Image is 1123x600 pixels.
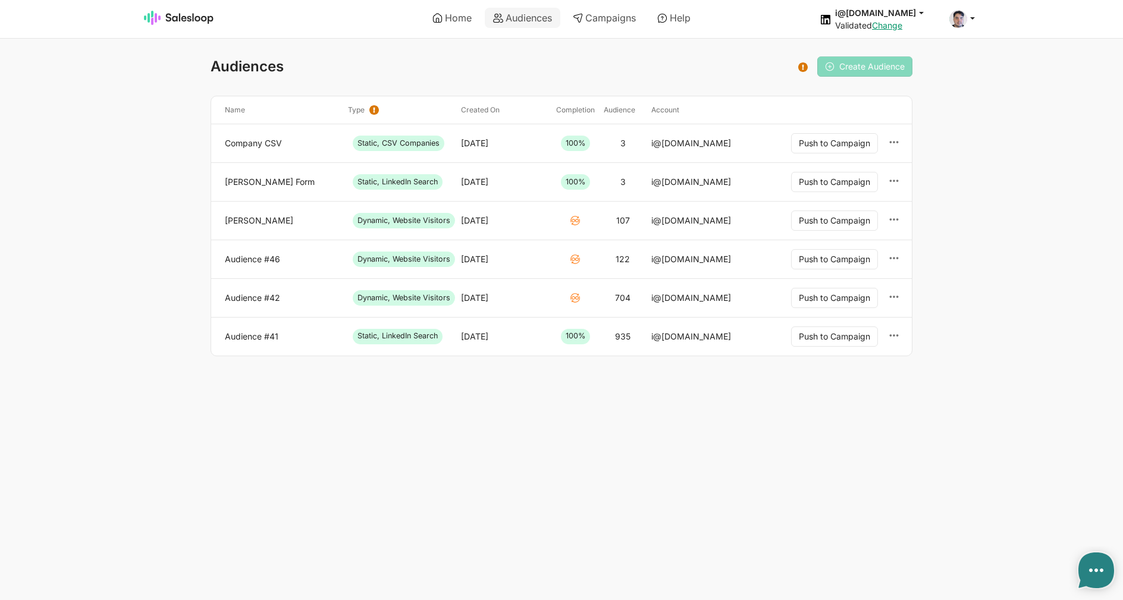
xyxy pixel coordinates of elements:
div: i@[DOMAIN_NAME] [651,254,731,265]
span: 100% [561,136,590,151]
div: i@[DOMAIN_NAME] [651,215,731,226]
img: Salesloop [144,11,214,25]
span: Static, LinkedIn Search [353,329,443,344]
a: Help [649,8,699,28]
button: i@[DOMAIN_NAME] [835,7,935,18]
span: Audiences [211,58,284,75]
div: [DATE] [461,331,488,342]
div: 107 [616,215,630,226]
a: Audience #41 [225,331,338,342]
button: Push to Campaign [791,211,878,231]
div: [DATE] [461,177,488,187]
span: 100% [561,174,590,190]
button: Push to Campaign [791,249,878,269]
a: Home [424,8,480,28]
div: Audience [599,105,647,115]
div: [DATE] [461,138,488,149]
button: Push to Campaign [791,172,878,192]
div: i@[DOMAIN_NAME] [651,138,731,149]
span: Type [348,105,365,115]
div: i@[DOMAIN_NAME] [651,293,731,303]
button: Push to Campaign [791,288,878,308]
span: Dynamic, Website Visitors [353,252,455,267]
span: Dynamic, Website Visitors [353,213,455,228]
div: [DATE] [461,215,488,226]
div: [DATE] [461,293,488,303]
div: 704 [615,293,630,303]
a: Change [872,20,902,30]
div: Validated [835,20,935,31]
a: [PERSON_NAME] [225,215,338,226]
div: i@[DOMAIN_NAME] [651,177,731,187]
button: Push to Campaign [791,326,878,347]
a: Campaigns [564,8,644,28]
div: Account [647,105,760,115]
span: Static, CSV Companies [353,136,444,151]
div: 935 [615,331,630,342]
div: Completion [551,105,599,115]
div: 3 [620,138,626,149]
a: Audience #42 [225,293,338,303]
span: 100% [561,329,590,344]
a: [PERSON_NAME] Form [225,177,338,187]
div: Created on [456,105,551,115]
a: Audience #46 [225,254,338,265]
div: [DATE] [461,254,488,265]
div: 3 [620,177,626,187]
a: Company CSV [225,138,338,149]
button: Push to Campaign [791,133,878,153]
div: i@[DOMAIN_NAME] [651,331,731,342]
div: 122 [616,254,630,265]
a: Audiences [485,8,560,28]
span: Static, LinkedIn Search [353,174,443,190]
div: Name [220,105,343,115]
span: Dynamic, Website Visitors [353,290,455,306]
